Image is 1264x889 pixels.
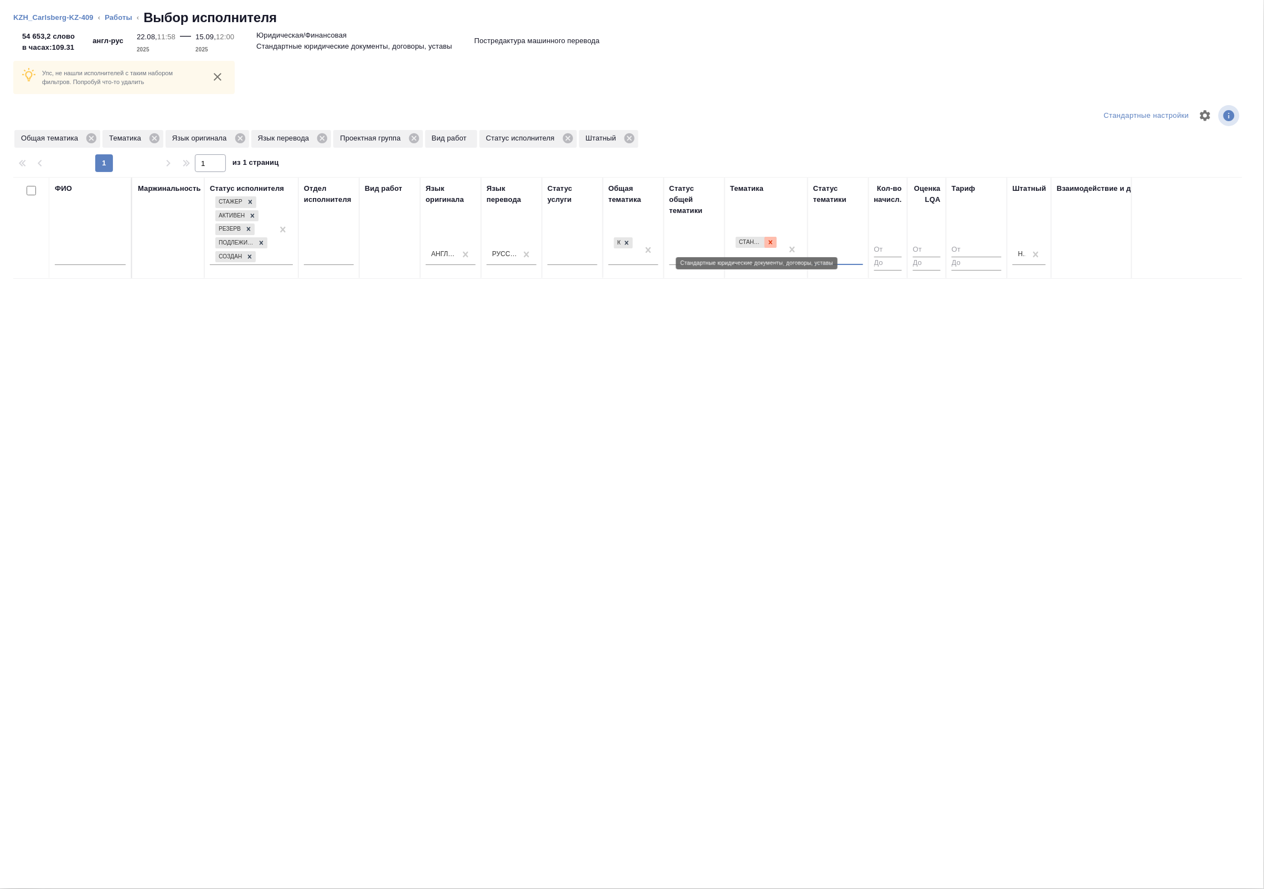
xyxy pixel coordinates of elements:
[736,237,765,248] div: Стандартные юридические документы, договоры, уставы
[215,223,243,235] div: Резерв
[215,210,246,222] div: Активен
[172,133,231,144] p: Язык оригинала
[21,133,82,144] p: Общая тематика
[138,183,201,194] div: Маржинальность
[215,251,244,263] div: Создан
[195,33,216,41] p: 15.09,
[137,12,139,23] li: ‹
[952,243,1002,257] input: От
[210,183,284,194] div: Статус исполнителя
[13,9,1251,27] nav: breadcrumb
[365,183,403,194] div: Вид работ
[1018,249,1027,259] div: Нет
[1057,183,1191,194] div: Взаимодействие и доп. информация
[613,236,634,250] div: Юридическая/Финансовая
[730,183,763,194] div: Тематика
[586,133,620,144] p: Штатный
[256,30,347,41] p: Юридическая/Финансовая
[913,257,941,271] input: До
[215,237,255,249] div: Подлежит внедрению
[426,183,476,205] div: Язык оригинала
[614,237,621,249] div: Юридическая/Финансовая
[1192,102,1219,129] span: Настроить таблицу
[874,257,902,271] input: До
[98,12,100,23] li: ‹
[304,183,354,205] div: Отдел исполнителя
[214,222,256,236] div: Стажер, Активен, Резерв, Подлежит внедрению, Создан
[579,130,638,148] div: Штатный
[251,130,332,148] div: Язык перевода
[180,27,191,55] div: —
[209,69,226,85] button: close
[486,133,559,144] p: Статус исполнителя
[874,183,902,205] div: Кол-во начисл.
[109,133,145,144] p: Тематика
[22,31,75,42] p: 54 653,2 слово
[216,33,234,41] p: 12:00
[952,257,1002,271] input: До
[157,33,176,41] p: 11:58
[42,69,200,86] p: Упс, не нашли исполнителей с таким набором фильтров. Попробуй что-то удалить
[215,196,244,208] div: Стажер
[1219,105,1242,126] span: Посмотреть информацию
[333,130,422,148] div: Проектная группа
[13,13,94,22] a: KZH_Carlsberg-KZ-409
[214,195,257,209] div: Стажер, Активен, Резерв, Подлежит внедрению, Создан
[105,13,132,22] a: Работы
[813,183,863,205] div: Статус тематики
[487,183,536,205] div: Язык перевода
[913,183,941,205] div: Оценка LQA
[340,133,404,144] p: Проектная группа
[431,249,457,259] div: Английский
[913,243,941,257] input: От
[102,130,163,148] div: Тематика
[166,130,249,148] div: Язык оригинала
[214,209,260,223] div: Стажер, Активен, Резерв, Подлежит внедрению, Создан
[669,183,719,216] div: Статус общей тематики
[143,9,277,27] h2: Выбор исполнителя
[608,183,658,205] div: Общая тематика
[874,243,902,257] input: От
[548,183,597,205] div: Статус услуги
[55,183,72,194] div: ФИО
[258,133,313,144] p: Язык перевода
[1013,183,1046,194] div: Штатный
[492,249,518,259] div: Русский
[233,156,279,172] span: из 1 страниц
[479,130,577,148] div: Статус исполнителя
[137,33,157,41] p: 22.08,
[214,236,269,250] div: Стажер, Активен, Резерв, Подлежит внедрению, Создан
[474,35,600,46] p: Постредактура машинного перевода
[14,130,100,148] div: Общая тематика
[1101,107,1192,124] div: split button
[952,183,976,194] div: Тариф
[214,250,257,264] div: Стажер, Активен, Резерв, Подлежит внедрению, Создан
[432,133,471,144] p: Вид работ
